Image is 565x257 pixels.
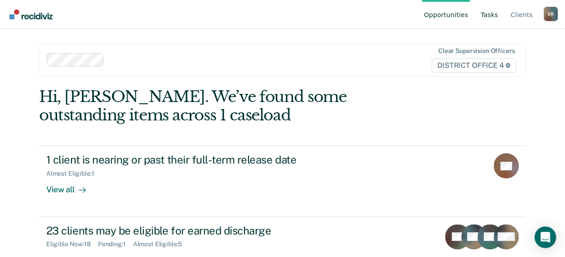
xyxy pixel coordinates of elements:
button: Profile dropdown button [543,7,558,21]
span: DISTRICT OFFICE 4 [432,58,516,73]
img: Recidiviz [9,9,53,19]
div: Clear supervision officers [438,47,515,55]
div: Almost Eligible : 1 [46,170,102,177]
div: S R [543,7,558,21]
div: Pending : 1 [98,240,133,248]
div: Almost Eligible : 5 [133,240,190,248]
div: Open Intercom Messenger [534,226,556,248]
div: Hi, [PERSON_NAME]. We’ve found some outstanding items across 1 caseload [39,88,429,124]
div: 1 client is nearing or past their full-term release date [46,153,362,166]
div: 23 clients may be eligible for earned discharge [46,224,362,237]
div: View all [46,177,97,195]
a: 1 client is nearing or past their full-term release dateAlmost Eligible:1View all [39,146,526,217]
div: Eligible Now : 18 [46,240,98,248]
